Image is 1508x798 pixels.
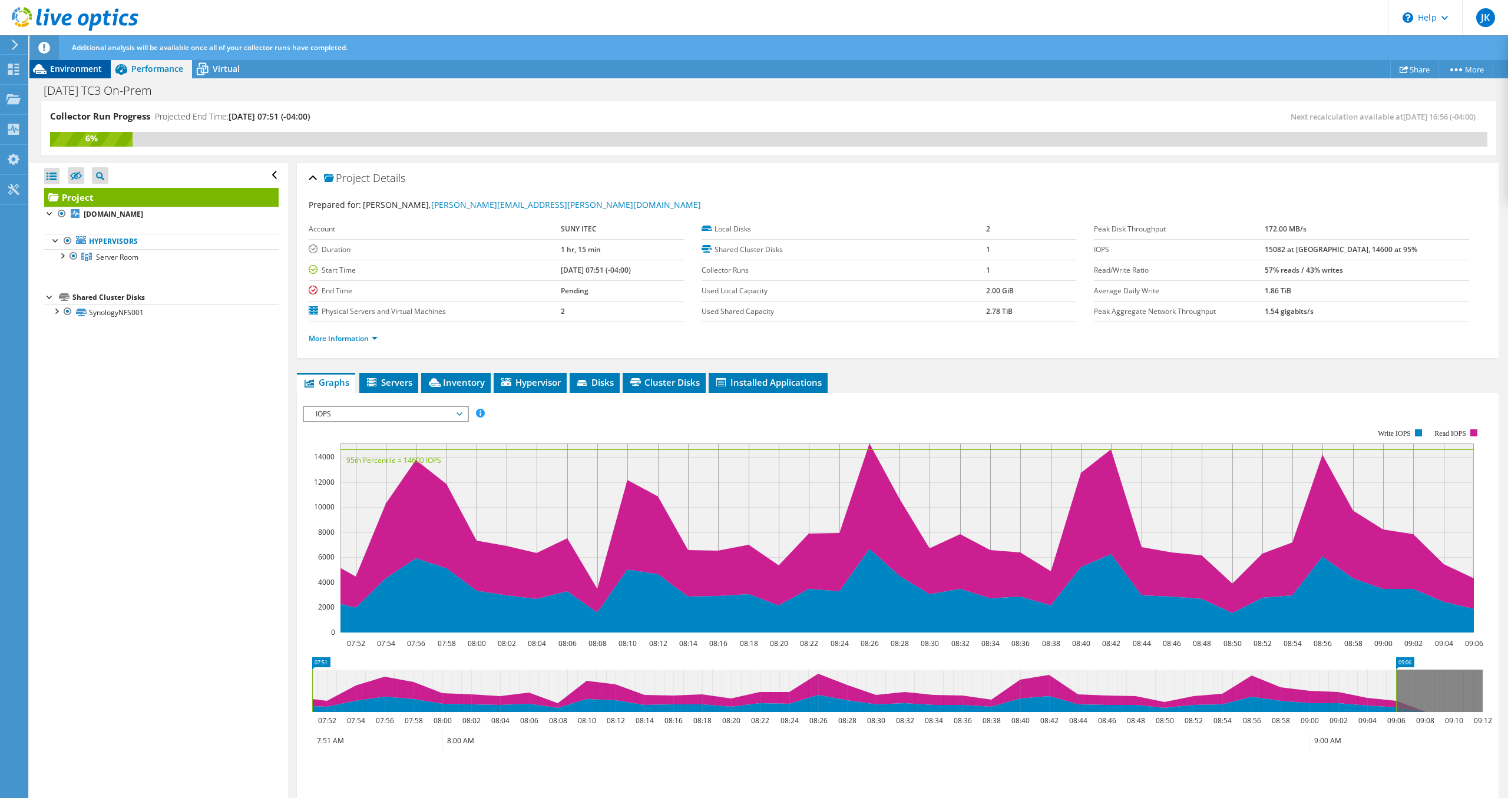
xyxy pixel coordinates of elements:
text: 08:46 [1163,638,1181,648]
label: Used Shared Capacity [702,306,986,317]
text: 09:08 [1416,716,1434,726]
text: 07:54 [347,716,365,726]
b: 2 [986,224,990,234]
text: 08:44 [1133,638,1151,648]
text: 08:36 [954,716,972,726]
svg: \n [1403,12,1413,23]
text: 08:48 [1193,638,1211,648]
text: 09:02 [1330,716,1348,726]
span: Graphs [303,376,349,388]
text: 08:56 [1314,638,1332,648]
text: 95th Percentile = 14600 IOPS [346,455,441,465]
text: 08:00 [468,638,486,648]
b: 15082 at [GEOGRAPHIC_DATA], 14600 at 95% [1265,244,1417,254]
span: Environment [50,63,102,74]
text: 08:22 [800,638,818,648]
text: 08:20 [722,716,740,726]
text: 08:10 [619,638,637,648]
text: 09:10 [1445,716,1463,726]
text: 08:06 [558,638,577,648]
text: 0 [331,627,335,637]
span: IOPS [310,407,461,421]
label: Account [309,223,560,235]
text: 08:30 [867,716,885,726]
text: 08:46 [1098,716,1116,726]
text: 6000 [318,552,335,562]
b: 2.78 TiB [986,306,1013,316]
label: Local Disks [702,223,986,235]
text: 07:58 [405,716,423,726]
b: 2.00 GiB [986,286,1014,296]
text: 08:18 [693,716,712,726]
h1: [DATE] TC3 On-Prem [38,84,170,97]
text: 08:52 [1254,638,1272,648]
a: More Information [309,333,378,343]
a: [DOMAIN_NAME] [44,207,279,222]
label: Average Daily Write [1094,285,1265,297]
text: 08:12 [607,716,625,726]
text: 2000 [318,602,335,612]
a: [PERSON_NAME][EMAIL_ADDRESS][PERSON_NAME][DOMAIN_NAME] [431,199,701,210]
b: 1 [986,244,990,254]
span: Server Room [96,252,138,262]
text: 08:26 [861,638,879,648]
text: 08:36 [1011,638,1030,648]
text: 09:00 [1374,638,1393,648]
div: Shared Cluster Disks [72,290,279,304]
label: Collector Runs [702,264,986,276]
text: 09:04 [1435,638,1453,648]
text: 08:02 [498,638,516,648]
text: 08:34 [925,716,943,726]
text: 08:02 [462,716,481,726]
text: 08:16 [664,716,683,726]
b: 2 [561,306,565,316]
text: 08:40 [1011,716,1030,726]
span: Inventory [427,376,485,388]
text: Write IOPS [1378,429,1411,438]
text: 07:56 [407,638,425,648]
span: Project [324,173,370,184]
text: 08:42 [1040,716,1059,726]
label: End Time [309,285,560,297]
label: Shared Cluster Disks [702,244,986,256]
label: Physical Servers and Virtual Machines [309,306,560,317]
text: 08:10 [578,716,596,726]
text: 08:00 [434,716,452,726]
text: 08:48 [1127,716,1145,726]
text: 08:04 [491,716,510,726]
text: 08:28 [891,638,909,648]
text: 08:54 [1284,638,1302,648]
text: 09:06 [1465,638,1483,648]
a: Project [44,188,279,207]
span: Installed Applications [715,376,822,388]
span: [DATE] 16:56 (-04:00) [1403,111,1476,122]
text: 14000 [314,452,335,462]
span: Servers [365,376,412,388]
text: 07:52 [318,716,336,726]
b: 1.86 TiB [1265,286,1291,296]
text: 08:08 [549,716,567,726]
label: IOPS [1094,244,1265,256]
text: 08:54 [1213,716,1232,726]
text: 08:12 [649,638,667,648]
text: 08:58 [1272,716,1290,726]
text: 4000 [318,577,335,587]
span: Details [373,171,405,185]
label: Peak Aggregate Network Throughput [1094,306,1265,317]
b: 1 hr, 15 min [561,244,601,254]
text: 12000 [314,477,335,487]
label: Used Local Capacity [702,285,986,297]
text: 8000 [318,527,335,537]
label: Duration [309,244,560,256]
span: Virtual [213,63,240,74]
text: 08:50 [1156,716,1174,726]
text: 08:16 [709,638,727,648]
text: 08:18 [740,638,758,648]
text: 08:56 [1243,716,1261,726]
text: 08:40 [1072,638,1090,648]
text: Read IOPS [1435,429,1467,438]
a: Server Room [44,249,279,264]
text: 09:12 [1474,716,1492,726]
span: Performance [131,63,183,74]
text: 08:44 [1069,716,1087,726]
